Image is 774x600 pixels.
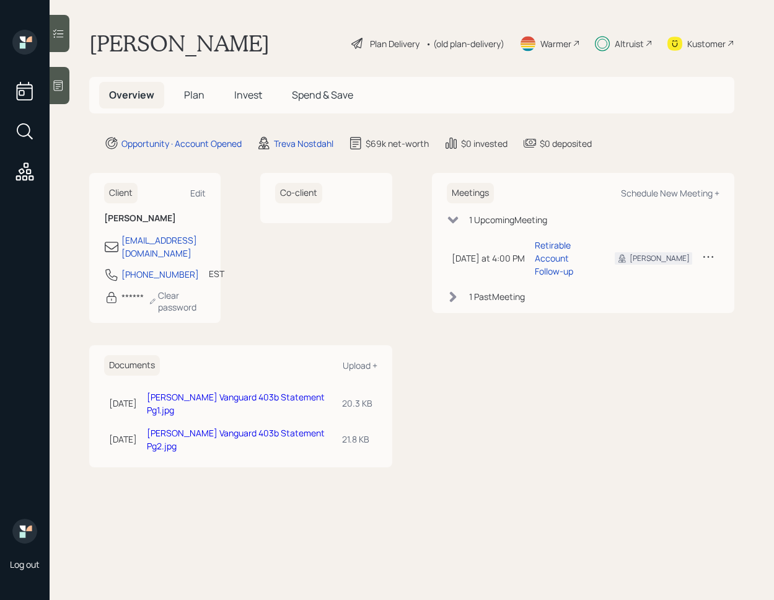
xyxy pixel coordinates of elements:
[292,88,353,102] span: Spend & Save
[149,289,206,313] div: Clear password
[10,558,40,570] div: Log out
[469,213,547,226] div: 1 Upcoming Meeting
[343,360,377,371] div: Upload +
[121,268,199,281] div: [PHONE_NUMBER]
[461,137,508,150] div: $0 invested
[452,252,525,265] div: [DATE] at 4:00 PM
[121,137,242,150] div: Opportunity · Account Opened
[687,37,726,50] div: Kustomer
[147,391,325,416] a: [PERSON_NAME] Vanguard 403b Statement Pg1.jpg
[630,253,690,264] div: [PERSON_NAME]
[535,239,596,278] div: Retirable Account Follow-up
[104,213,206,224] h6: [PERSON_NAME]
[426,37,504,50] div: • (old plan-delivery)
[121,234,206,260] div: [EMAIL_ADDRESS][DOMAIN_NAME]
[234,88,262,102] span: Invest
[209,267,224,280] div: EST
[370,37,420,50] div: Plan Delivery
[109,397,137,410] div: [DATE]
[104,183,138,203] h6: Client
[274,137,333,150] div: Treva Nostdahl
[366,137,429,150] div: $69k net-worth
[109,433,137,446] div: [DATE]
[621,187,719,199] div: Schedule New Meeting +
[184,88,204,102] span: Plan
[342,397,372,410] div: 20.3 KB
[190,187,206,199] div: Edit
[342,433,372,446] div: 21.8 KB
[275,183,322,203] h6: Co-client
[104,355,160,376] h6: Documents
[540,37,571,50] div: Warmer
[89,30,270,57] h1: [PERSON_NAME]
[109,88,154,102] span: Overview
[469,290,525,303] div: 1 Past Meeting
[12,519,37,544] img: retirable_logo.png
[615,37,644,50] div: Altruist
[147,427,325,452] a: [PERSON_NAME] Vanguard 403b Statement Pg2.jpg
[447,183,494,203] h6: Meetings
[540,137,592,150] div: $0 deposited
